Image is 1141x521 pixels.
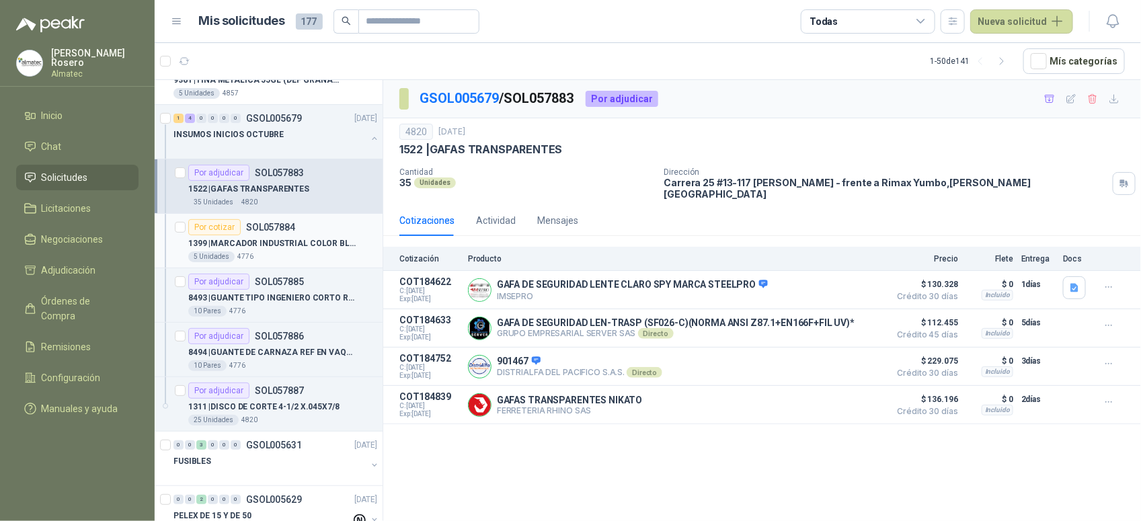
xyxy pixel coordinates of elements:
div: 1 [173,114,184,123]
p: Cotización [399,254,460,264]
p: 4820 [241,415,258,426]
p: Dirección [664,167,1107,177]
p: Entrega [1021,254,1055,264]
div: 25 Unidades [188,415,239,426]
span: $ 229.075 [891,353,958,369]
div: 1 - 50 de 141 [930,50,1013,72]
img: Company Logo [469,356,491,378]
p: $ 0 [966,276,1013,292]
p: COT184622 [399,276,460,287]
div: Por cotizar [188,219,241,235]
p: 9361 | TINA METALICA 55GL (DEP GRANALLA) CON TAPA [173,74,341,87]
span: Solicitudes [42,170,88,185]
p: 901467 [497,356,662,368]
span: Exp: [DATE] [399,410,460,418]
a: 0 0 3 0 0 0 GSOL005631[DATE] FUSIBLES [173,437,380,480]
p: 35 [399,177,411,188]
p: 4776 [237,251,253,262]
div: 10 Pares [188,306,227,317]
span: Crédito 30 días [891,407,958,415]
div: Incluido [982,366,1013,377]
a: Adjudicación [16,257,139,283]
div: Por adjudicar [188,274,249,290]
div: Incluido [982,290,1013,300]
p: $ 0 [966,353,1013,369]
div: Unidades [414,177,456,188]
p: SOL057884 [246,223,295,232]
p: GSOL005629 [246,495,302,504]
div: Incluido [982,405,1013,415]
div: Actividad [476,213,516,228]
p: [DATE] [438,126,465,138]
span: Crédito 45 días [891,331,958,339]
span: C: [DATE] [399,325,460,333]
p: 4820 [241,197,258,208]
p: 4776 [229,360,245,371]
p: / SOL057883 [420,88,575,109]
p: 1522 | GAFAS TRANSPARENTES [399,143,563,157]
p: 1522 | GAFAS TRANSPARENTES [188,183,309,196]
span: Exp: [DATE] [399,295,460,303]
a: Negociaciones [16,227,139,252]
span: Configuración [42,370,101,385]
a: GSOL005679 [420,90,499,106]
div: 3 [196,440,206,450]
span: C: [DATE] [399,364,460,372]
p: [DATE] [354,439,377,452]
span: Manuales y ayuda [42,401,118,416]
div: Por adjudicar [188,165,249,181]
p: Docs [1063,254,1090,264]
button: Mís categorías [1023,48,1125,74]
div: Por adjudicar [586,91,658,107]
span: C: [DATE] [399,402,460,410]
span: $ 130.328 [891,276,958,292]
span: Crédito 30 días [891,292,958,300]
p: 1 días [1021,276,1055,292]
p: 3 días [1021,353,1055,369]
p: SOL057883 [255,168,304,177]
div: 0 [219,495,229,504]
span: Adjudicación [42,263,96,278]
p: INSUMOS INICIOS OCTUBRE [173,128,284,141]
img: Logo peakr [16,16,85,32]
p: $ 0 [966,315,1013,331]
div: Por adjudicar [188,383,249,399]
a: Por adjudicarSOL0578868494 |GUANTE DE CARNAZA REF EN VAQUETA LARGO10 Pares4776 [155,323,383,377]
div: Incluido [982,328,1013,339]
span: Chat [42,139,62,154]
p: 4776 [229,306,245,317]
p: Producto [468,254,883,264]
div: 0 [208,114,218,123]
span: 177 [296,13,323,30]
p: GSOL005631 [246,440,302,450]
img: Company Logo [469,279,491,301]
span: C: [DATE] [399,287,460,295]
div: 0 [196,114,206,123]
p: 5 días [1021,315,1055,331]
a: Por adjudicarSOL0578858493 |GUANTE TIPO INGENIERO CORTO REFORZADO10 Pares4776 [155,268,383,323]
p: $ 0 [966,391,1013,407]
p: 8494 | GUANTE DE CARNAZA REF EN VAQUETA LARGO [188,346,356,359]
div: 4820 [399,124,433,140]
p: FERRETERIA RHINO SAS [497,405,642,415]
a: Solicitudes [16,165,139,190]
h1: Mis solicitudes [199,11,285,31]
a: Inicio [16,103,139,128]
p: Precio [891,254,958,264]
div: Por adjudicar [188,328,249,344]
div: 2 [196,495,206,504]
span: Inicio [42,108,63,123]
div: 0 [219,440,229,450]
span: $ 112.455 [891,315,958,331]
p: GSOL005679 [246,114,302,123]
div: 4 [185,114,195,123]
p: 4857 [223,88,239,99]
div: Todas [810,14,838,29]
p: SOL057885 [255,277,304,286]
p: GRUPO EMPRESARIAL SERVER SAS [497,328,855,339]
span: search [342,16,351,26]
p: SOL057886 [255,331,304,341]
p: FUSIBLES [173,455,211,468]
div: 0 [185,440,195,450]
p: COT184633 [399,315,460,325]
